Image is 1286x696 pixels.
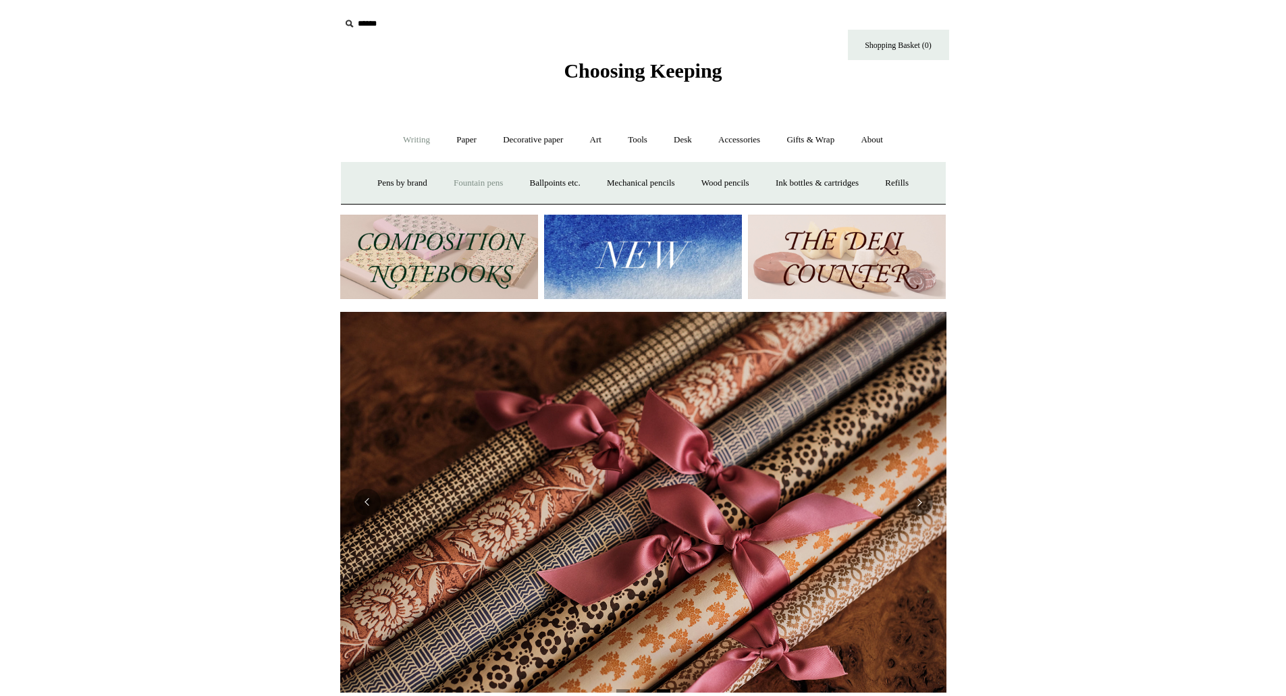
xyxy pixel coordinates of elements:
[748,215,946,299] img: The Deli Counter
[848,30,949,60] a: Shopping Basket (0)
[849,122,895,158] a: About
[340,312,946,693] img: Early Bird
[657,689,670,693] button: Page 3
[763,165,871,201] a: Ink bottles & cartridges
[365,165,439,201] a: Pens by brand
[564,59,722,82] span: Choosing Keeping
[662,122,704,158] a: Desk
[340,215,538,299] img: 202302 Composition ledgers.jpg__PID:69722ee6-fa44-49dd-a067-31375e5d54ec
[354,489,381,516] button: Previous
[564,70,722,80] a: Choosing Keeping
[441,165,515,201] a: Fountain pens
[906,489,933,516] button: Next
[774,122,847,158] a: Gifts & Wrap
[637,689,650,693] button: Page 2
[706,122,772,158] a: Accessories
[518,165,593,201] a: Ballpoints etc.
[444,122,489,158] a: Paper
[616,689,630,693] button: Page 1
[544,215,742,299] img: New.jpg__PID:f73bdf93-380a-4a35-bcfe-7823039498e1
[491,122,575,158] a: Decorative paper
[689,165,761,201] a: Wood pencils
[578,122,614,158] a: Art
[616,122,660,158] a: Tools
[391,122,442,158] a: Writing
[595,165,687,201] a: Mechanical pencils
[873,165,921,201] a: Refills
